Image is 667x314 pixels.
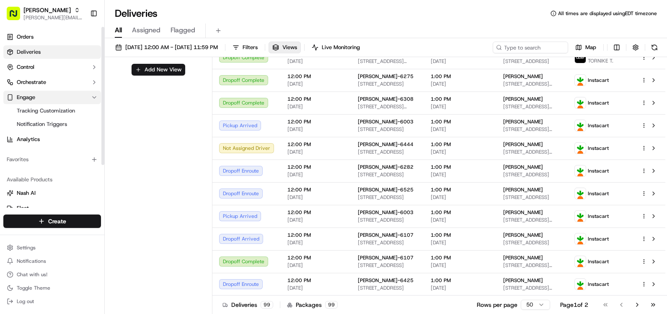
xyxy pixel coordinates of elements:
a: Nash AI [7,189,98,197]
span: [PERSON_NAME] [503,96,543,102]
span: [DATE] 12:00 AM - [DATE] 11:59 PM [125,44,218,51]
span: API Documentation [79,122,134,130]
span: [DATE] [431,81,490,87]
span: 1:00 PM [431,141,490,148]
span: [DATE] [287,103,344,110]
div: We're available if you need us! [28,89,106,95]
span: [DATE] [431,285,490,291]
div: Packages [287,301,338,309]
span: Log out [17,298,34,305]
span: Instacart [588,122,609,129]
span: [DATE] [431,217,490,223]
span: [STREET_ADDRESS] [358,239,417,246]
input: Got a question? Start typing here... [22,54,151,63]
span: [DATE] [287,81,344,87]
span: [STREET_ADDRESS] [358,149,417,155]
span: [DATE] [287,171,344,178]
p: Welcome 👋 [8,34,153,47]
span: All times are displayed using EDT timezone [558,10,657,17]
span: [STREET_ADDRESS] [503,194,561,201]
span: Live Monitoring [322,44,360,51]
span: [PERSON_NAME]-6107 [358,232,414,238]
span: Filters [243,44,258,51]
span: [DATE] [431,126,490,133]
span: [PERSON_NAME] [503,186,543,193]
span: [PERSON_NAME] [503,141,543,148]
img: profile_instacart_ahold_partner.png [575,188,586,199]
img: profile_uber_ahold_partner.png [575,52,586,63]
span: [DATE] [287,217,344,223]
button: Control [3,60,101,74]
button: Toggle Theme [3,282,101,294]
div: 99 [325,301,338,309]
a: 📗Knowledge Base [5,118,67,133]
span: 12:00 PM [287,254,344,261]
button: Start new chat [142,83,153,93]
button: Log out [3,296,101,307]
span: [PERSON_NAME]-6003 [358,118,414,125]
span: 12:00 PM [287,141,344,148]
span: [PERSON_NAME]-6525 [358,186,414,193]
span: [STREET_ADDRESS] [358,171,417,178]
span: 1:00 PM [431,73,490,80]
h1: Deliveries [115,7,158,20]
span: [STREET_ADDRESS] [503,239,561,246]
span: [STREET_ADDRESS] [358,285,417,291]
span: [PERSON_NAME]-6308 [358,96,414,102]
span: [DATE] [287,239,344,246]
span: 12:00 PM [287,73,344,80]
p: Rows per page [477,301,517,309]
span: [DATE] [287,262,344,269]
button: Fleet [3,201,101,215]
span: 12:00 PM [287,209,344,216]
button: Settings [3,242,101,254]
a: Fleet [7,204,98,212]
button: [PERSON_NAME] [23,6,71,14]
span: [DATE] [431,262,490,269]
span: Analytics [17,136,40,143]
span: [DATE] [287,58,344,65]
span: [PERSON_NAME]-6107 [358,254,414,261]
span: Flagged [171,25,195,35]
span: Instacart [588,167,609,174]
span: 1:00 PM [431,254,490,261]
span: Settings [17,244,36,251]
button: Notifications [3,255,101,267]
span: 1:00 PM [431,277,490,284]
span: [PERSON_NAME] [503,232,543,238]
span: [DATE] [431,103,490,110]
span: Control [17,63,34,71]
span: Notifications [17,258,46,264]
span: Tracking Customization [17,107,75,115]
span: Orders [17,33,34,41]
span: [PERSON_NAME]-6003 [358,209,414,216]
img: profile_instacart_ahold_partner.png [575,233,586,244]
span: [STREET_ADDRESS][US_STATE] [358,103,417,110]
div: Page 1 of 2 [560,301,588,309]
div: Deliveries [222,301,273,309]
div: 📗 [8,123,15,129]
a: Tracking Customization [13,105,91,117]
span: [STREET_ADDRESS] [358,262,417,269]
span: Nash AI [17,189,36,197]
span: [STREET_ADDRESS][PERSON_NAME] [358,58,417,65]
div: 99 [261,301,273,309]
button: Live Monitoring [308,42,364,53]
button: Map [571,42,600,53]
span: All [115,25,122,35]
span: Deliveries [17,48,41,56]
img: profile_instacart_ahold_partner.png [575,75,586,86]
div: Start new chat [28,80,137,89]
span: Pylon [83,142,101,149]
span: [STREET_ADDRESS] [358,194,417,201]
span: Instacart [588,77,609,84]
span: Toggle Theme [17,285,50,291]
span: Assigned [132,25,160,35]
span: [STREET_ADDRESS][PERSON_NAME] [503,149,561,155]
button: Engage [3,91,101,104]
input: Type to search [493,42,568,53]
a: Analytics [3,133,101,146]
button: Create [3,215,101,228]
span: [STREET_ADDRESS][PERSON_NAME][US_STATE] [503,103,561,110]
